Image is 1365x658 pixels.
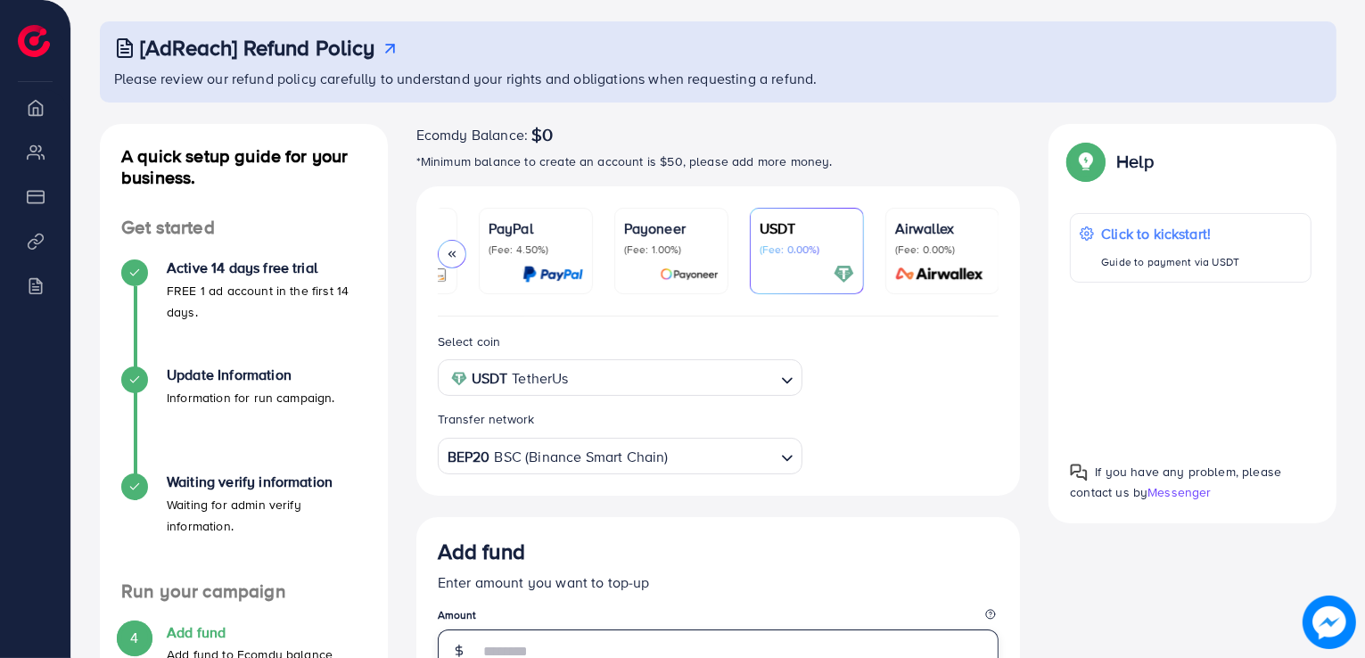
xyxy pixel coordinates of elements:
p: (Fee: 4.50%) [489,243,583,257]
li: Waiting verify information [100,473,388,580]
span: Messenger [1147,483,1211,501]
img: card [834,264,854,284]
p: (Fee: 0.00%) [895,243,990,257]
h4: Update Information [167,366,335,383]
p: PayPal [489,218,583,239]
h3: Add fund [438,539,525,564]
img: Popup guide [1070,145,1102,177]
img: coin [451,371,467,387]
p: *Minimum balance to create an account is $50, please add more money. [416,151,1021,172]
legend: Amount [438,607,999,629]
span: TetherUs [512,366,568,391]
p: Airwallex [895,218,990,239]
h4: Active 14 days free trial [167,259,366,276]
p: Payoneer [624,218,719,239]
span: BSC (Binance Smart Chain) [495,444,669,470]
div: Search for option [438,359,802,396]
span: If you have any problem, please contact us by [1070,463,1281,501]
span: $0 [531,124,553,145]
img: image [1303,596,1356,649]
p: Waiting for admin verify information. [167,494,366,537]
h4: Run your campaign [100,580,388,603]
div: Search for option [438,438,802,474]
h3: [AdReach] Refund Policy [140,35,375,61]
p: Enter amount you want to top-up [438,572,999,593]
li: Update Information [100,366,388,473]
p: (Fee: 0.00%) [760,243,854,257]
input: Search for option [574,365,774,392]
h4: Get started [100,217,388,239]
p: Guide to payment via USDT [1101,251,1239,273]
strong: USDT [472,366,508,391]
img: logo [18,25,50,57]
span: Ecomdy Balance: [416,124,528,145]
h4: A quick setup guide for your business. [100,145,388,188]
p: Please review our refund policy carefully to understand your rights and obligations when requesti... [114,68,1326,89]
p: (Fee: 1.00%) [624,243,719,257]
span: 4 [130,628,138,648]
h4: Waiting verify information [167,473,366,490]
img: Popup guide [1070,464,1088,481]
li: Active 14 days free trial [100,259,388,366]
p: Click to kickstart! [1101,223,1239,244]
label: Transfer network [438,410,535,428]
img: card [660,264,719,284]
strong: BEP20 [448,444,490,470]
p: Help [1116,151,1154,172]
p: Information for run campaign. [167,387,335,408]
label: Select coin [438,333,501,350]
input: Search for option [670,442,774,470]
h4: Add fund [167,624,333,641]
p: USDT [760,218,854,239]
img: card [522,264,583,284]
img: card [890,264,990,284]
p: FREE 1 ad account in the first 14 days. [167,280,366,323]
